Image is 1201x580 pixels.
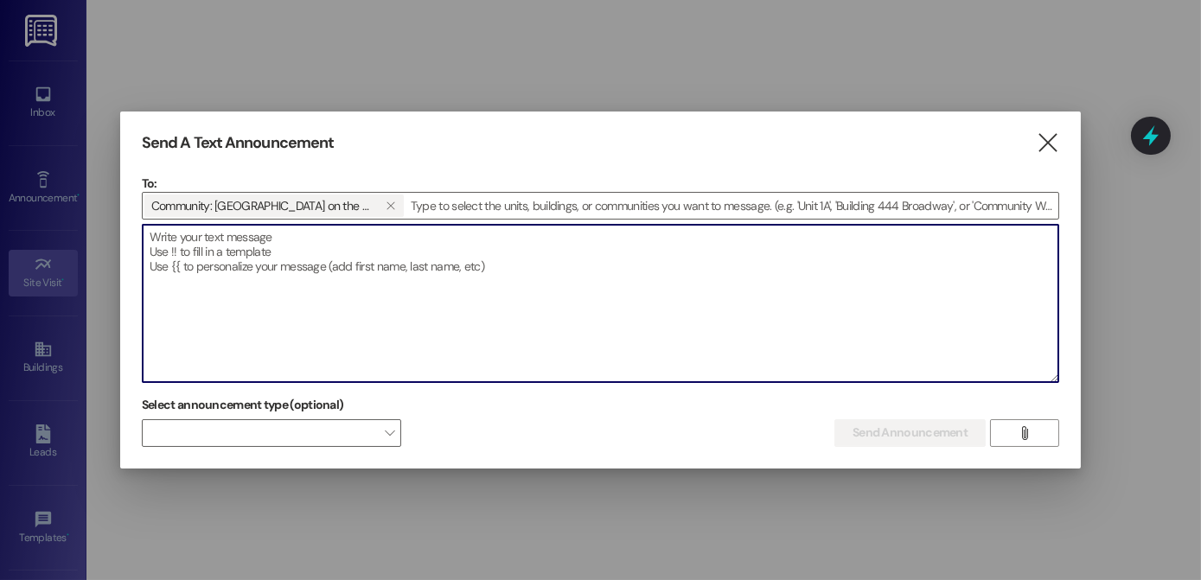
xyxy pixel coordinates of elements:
[853,424,968,442] span: Send Announcement
[1018,426,1031,440] i: 
[142,392,344,418] label: Select announcement type (optional)
[142,133,334,153] h3: Send A Text Announcement
[386,199,395,213] i: 
[142,175,1059,192] p: To:
[406,193,1058,219] input: Type to select the units, buildings, or communities you want to message. (e.g. 'Unit 1A', 'Buildi...
[378,194,404,217] button: Community: Waterview on the Parkway
[1036,134,1059,152] i: 
[151,194,371,217] span: Community: Waterview on the Parkway
[834,419,986,447] button: Send Announcement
